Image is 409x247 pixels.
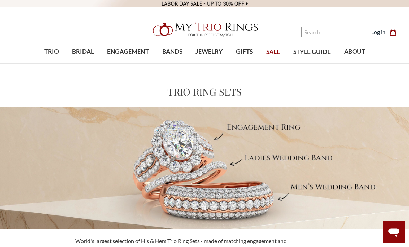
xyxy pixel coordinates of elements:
span: TRIO [44,47,59,56]
a: GIFTS [229,41,259,63]
a: STYLE GUIDE [287,41,337,63]
span: BRIDAL [72,47,94,56]
button: submenu toggle [206,63,213,64]
span: SALE [266,47,280,56]
a: BANDS [155,41,189,63]
a: My Trio Rings [119,18,290,41]
span: BANDS [162,47,182,56]
input: Search [301,27,367,37]
a: BRIDAL [66,41,101,63]
a: Cart with 0 items [390,28,401,36]
a: Log in [371,28,385,36]
a: ENGAGEMENT [101,41,155,63]
a: TRIO [37,41,65,63]
a: JEWELRY [189,41,229,63]
button: submenu toggle [79,63,86,64]
span: GIFTS [236,47,253,56]
button: submenu toggle [169,63,176,64]
button: submenu toggle [48,63,55,64]
button: submenu toggle [241,63,248,64]
h1: Trio Ring Sets [167,85,242,99]
span: JEWELRY [195,47,223,56]
img: My Trio Rings [149,18,260,41]
svg: cart.cart_preview [390,29,397,36]
span: STYLE GUIDE [293,47,331,56]
button: submenu toggle [124,63,131,64]
a: SALE [260,41,287,63]
span: ENGAGEMENT [107,47,149,56]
